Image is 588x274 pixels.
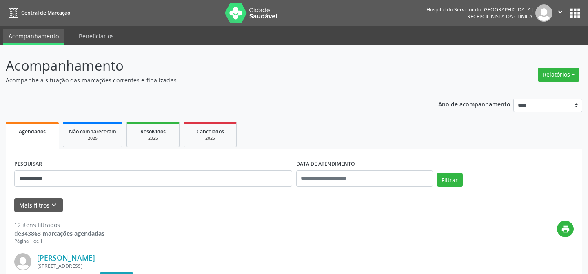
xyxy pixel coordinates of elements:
[568,6,582,20] button: apps
[3,29,64,45] a: Acompanhamento
[73,29,120,43] a: Beneficiários
[552,4,568,22] button: 
[14,238,104,245] div: Página 1 de 1
[561,225,570,234] i: print
[69,128,116,135] span: Não compareceram
[21,9,70,16] span: Central de Marcação
[69,135,116,141] div: 2025
[197,128,224,135] span: Cancelados
[438,99,510,109] p: Ano de acompanhamento
[467,13,533,20] span: Recepcionista da clínica
[437,173,463,187] button: Filtrar
[535,4,552,22] img: img
[557,221,574,237] button: print
[556,7,565,16] i: 
[6,55,409,76] p: Acompanhamento
[538,68,579,82] button: Relatórios
[14,253,31,270] img: img
[190,135,231,141] div: 2025
[296,158,355,170] label: DATA DE ATENDIMENTO
[14,198,63,212] button: Mais filtroskeyboard_arrow_down
[6,76,409,84] p: Acompanhe a situação das marcações correntes e finalizadas
[49,201,58,210] i: keyboard_arrow_down
[140,128,166,135] span: Resolvidos
[14,229,104,238] div: de
[37,253,95,262] a: [PERSON_NAME]
[426,6,533,13] div: Hospital do Servidor do [GEOGRAPHIC_DATA]
[133,135,173,141] div: 2025
[21,230,104,237] strong: 343863 marcações agendadas
[37,263,451,270] div: [STREET_ADDRESS]
[19,128,46,135] span: Agendados
[14,221,104,229] div: 12 itens filtrados
[6,6,70,20] a: Central de Marcação
[14,158,42,170] label: PESQUISAR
